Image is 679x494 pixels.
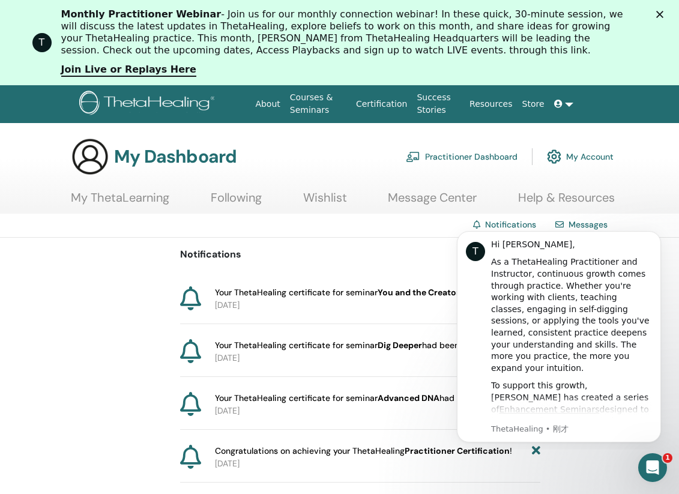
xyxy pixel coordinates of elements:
[303,190,347,214] a: Wishlist
[71,190,169,214] a: My ThetaLearning
[215,405,540,417] p: [DATE]
[569,219,608,230] a: Messages
[351,93,412,115] a: Certification
[215,339,489,352] span: Your ThetaHealing certificate for seminar had been issued.
[250,93,285,115] a: About
[215,352,540,364] p: [DATE]
[663,453,672,463] span: 1
[405,445,510,456] b: Practitioner Certification
[180,247,540,262] p: Notifications
[211,190,262,214] a: Following
[638,453,667,482] iframe: Intercom live chat
[61,64,196,77] a: Join Live or Replays Here
[485,219,536,230] span: Notifications
[406,151,420,162] img: chalkboard-teacher.svg
[52,160,213,289] div: To support this growth, [PERSON_NAME] has created a series of designed to help you refine your kn...
[61,8,628,56] div: - Join us for our monthly connection webinar! In these quick, 30-minute session, we will discuss ...
[388,190,477,214] a: Message Center
[71,137,109,176] img: generic-user-icon.jpg
[79,91,219,118] img: logo.png
[406,143,518,170] a: Practitioner Dashboard
[518,93,549,115] a: Store
[114,146,237,167] h3: My Dashboard
[285,86,351,121] a: Courses & Seminars
[215,286,527,299] span: Your ThetaHealing certificate for seminar had been issued.
[547,146,561,167] img: cog.svg
[378,393,439,403] b: Advanced DNA
[518,190,615,214] a: Help & Resources
[378,287,460,298] b: You and the Creator
[547,143,614,170] a: My Account
[61,184,161,194] a: Enhancement Seminars
[52,203,213,214] p: Message from ThetaHealing, sent 刚才
[215,445,512,457] span: Congratulations on achieving your ThetaHealing !
[439,220,679,450] iframe: Intercom notifications 消息
[215,392,507,405] span: Your ThetaHealing certificate for seminar had been issued.
[215,299,540,312] p: [DATE]
[656,11,668,18] div: 关闭
[32,33,52,52] div: Profile image for ThetaHealing
[465,93,518,115] a: Resources
[215,457,540,470] p: [DATE]
[412,86,465,121] a: Success Stories
[61,8,222,20] b: Monthly Practitioner Webinar
[378,340,422,351] b: Dig Deeper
